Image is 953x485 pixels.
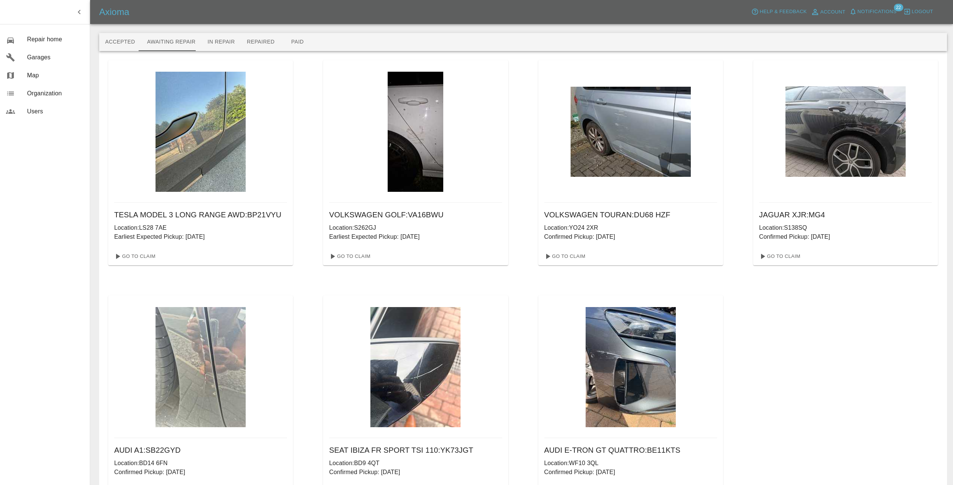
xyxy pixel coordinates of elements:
[912,8,933,16] span: Logout
[329,232,502,241] p: Earliest Expected Pickup: [DATE]
[847,6,899,18] button: Notifications
[202,33,241,51] button: In Repair
[99,6,129,18] h5: Axioma
[111,250,157,262] a: Go To Claim
[329,459,502,468] p: Location: BD9 4QT
[329,209,502,221] h6: VOLKSWAGEN GOLF : VA16BWU
[894,4,903,11] span: 22
[326,250,372,262] a: Go To Claim
[114,468,287,477] p: Confirmed Pickup: [DATE]
[544,232,717,241] p: Confirmed Pickup: [DATE]
[544,468,717,477] p: Confirmed Pickup: [DATE]
[541,250,588,262] a: Go To Claim
[820,8,846,17] span: Account
[759,209,932,221] h6: JAGUAR XJR : MG4
[99,33,141,51] button: Accepted
[114,232,287,241] p: Earliest Expected Pickup: [DATE]
[114,209,287,221] h6: TESLA MODEL 3 LONG RANGE AWD : BP21VYU
[760,8,807,16] span: Help & Feedback
[544,444,717,456] h6: AUDI E-TRON GT QUATTRO : BE11KTS
[114,459,287,468] p: Location: BD14 6FN
[756,250,802,262] a: Go To Claim
[27,89,84,98] span: Organization
[544,209,717,221] h6: VOLKSWAGEN TOURAN : DU68 HZF
[329,223,502,232] p: Location: S262GJ
[544,459,717,468] p: Location: WF10 3QL
[27,53,84,62] span: Garages
[329,444,502,456] h6: SEAT IBIZA FR SPORT TSI 110 : YK73JGT
[544,223,717,232] p: Location: YO24 2XR
[759,223,932,232] p: Location: S138SQ
[27,107,84,116] span: Users
[114,223,287,232] p: Location: LS28 7AE
[759,232,932,241] p: Confirmed Pickup: [DATE]
[27,35,84,44] span: Repair home
[749,6,808,18] button: Help & Feedback
[329,468,502,477] p: Confirmed Pickup: [DATE]
[141,33,201,51] button: Awaiting Repair
[114,444,287,456] h6: AUDI A1 : SB22GYD
[809,6,847,18] a: Account
[281,33,314,51] button: Paid
[241,33,281,51] button: Repaired
[858,8,897,16] span: Notifications
[902,6,935,18] button: Logout
[27,71,84,80] span: Map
